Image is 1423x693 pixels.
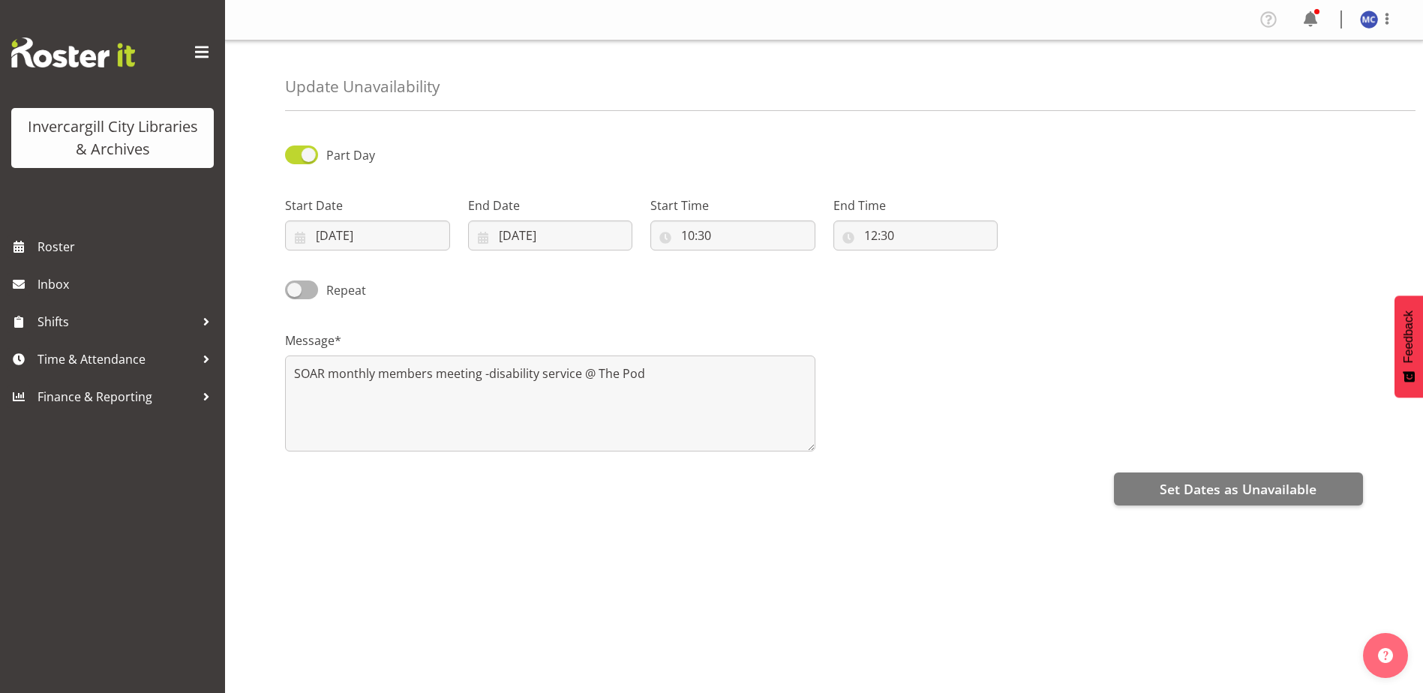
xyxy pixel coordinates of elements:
[38,385,195,408] span: Finance & Reporting
[1160,479,1316,499] span: Set Dates as Unavailable
[38,235,218,258] span: Roster
[1394,295,1423,397] button: Feedback - Show survey
[318,281,366,299] span: Repeat
[1378,648,1393,663] img: help-xxl-2.png
[38,273,218,295] span: Inbox
[650,196,815,214] label: Start Time
[1360,10,1378,28] img: maria-catu11656.jpg
[468,220,633,250] input: Click to select...
[285,331,815,349] label: Message*
[11,37,135,67] img: Rosterit website logo
[285,196,450,214] label: Start Date
[38,310,195,333] span: Shifts
[468,196,633,214] label: End Date
[833,196,998,214] label: End Time
[833,220,998,250] input: Click to select...
[1402,310,1415,363] span: Feedback
[38,348,195,370] span: Time & Attendance
[285,220,450,250] input: Click to select...
[285,78,440,95] h4: Update Unavailability
[1114,472,1363,505] button: Set Dates as Unavailable
[326,147,375,163] span: Part Day
[650,220,815,250] input: Click to select...
[26,115,199,160] div: Invercargill City Libraries & Archives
